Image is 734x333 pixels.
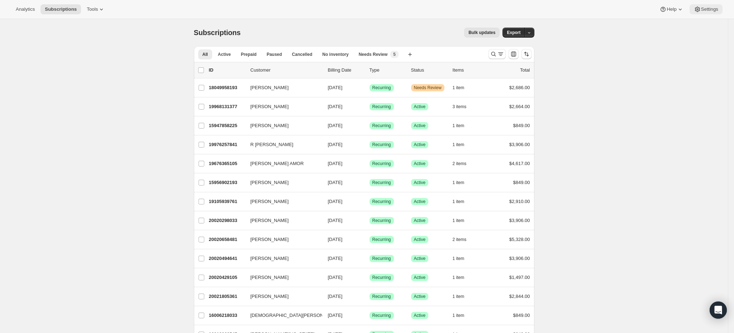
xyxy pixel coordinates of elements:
span: 1 item [453,142,464,148]
span: Active [414,104,426,110]
div: Type [370,67,405,74]
span: Active [414,142,426,148]
div: 20020658481[PERSON_NAME][DATE]SuccessRecurringSuccessActive2 items$5,328.00 [209,235,530,245]
button: [PERSON_NAME] [246,101,318,112]
span: Recurring [372,275,391,280]
span: Needs Review [359,52,388,57]
span: $3,906.00 [509,256,530,261]
span: Active [218,52,231,57]
span: 3 items [453,104,467,110]
button: 1 item [453,272,472,283]
span: Recurring [372,161,391,166]
span: [DATE] [328,104,343,109]
button: [PERSON_NAME] [246,82,318,93]
span: [DATE] [328,256,343,261]
button: Tools [82,4,109,14]
div: 20021805361[PERSON_NAME][DATE]SuccessRecurringSuccessActive1 item$2,844.00 [209,291,530,301]
button: 1 item [453,310,472,320]
span: [DATE] [328,237,343,242]
div: 19676365105[PERSON_NAME] AMOR[DATE]SuccessRecurringSuccessActive2 items$4,617.00 [209,159,530,169]
button: Create new view [404,49,416,59]
span: $4,617.00 [509,161,530,166]
p: 19976257841 [209,141,245,148]
span: 1 item [453,256,464,261]
span: Subscriptions [45,6,77,12]
span: Recurring [372,237,391,242]
span: Prepaid [241,52,257,57]
span: [DATE] [328,85,343,90]
button: [PERSON_NAME] [246,253,318,264]
span: [PERSON_NAME] [251,103,289,110]
span: Paused [267,52,282,57]
button: Subscriptions [40,4,81,14]
p: 19676365105 [209,160,245,167]
div: 19968131377[PERSON_NAME][DATE]SuccessRecurringSuccessActive3 items$2,664.00 [209,102,530,112]
button: [DEMOGRAPHIC_DATA][PERSON_NAME] [246,310,318,321]
span: 5 [393,52,396,57]
span: [DATE] [328,218,343,223]
button: 3 items [453,102,475,112]
button: [PERSON_NAME] [246,291,318,302]
span: [PERSON_NAME] [251,255,289,262]
div: 18049958193[PERSON_NAME][DATE]SuccessRecurringWarningNeeds Review1 item$2,686.00 [209,83,530,93]
span: [PERSON_NAME] [251,198,289,205]
button: Sort the results [521,49,532,59]
p: 19968131377 [209,103,245,110]
span: Recurring [372,85,391,91]
button: R [PERSON_NAME] [246,139,318,150]
span: Recurring [372,180,391,185]
span: $2,686.00 [509,85,530,90]
span: Recurring [372,123,391,129]
span: Subscriptions [194,29,241,37]
span: Active [414,161,426,166]
span: Active [414,294,426,299]
span: Active [414,218,426,223]
div: 20020494641[PERSON_NAME][DATE]SuccessRecurringSuccessActive1 item$3,906.00 [209,254,530,264]
div: 16006218033[DEMOGRAPHIC_DATA][PERSON_NAME][DATE]SuccessRecurringSuccessActive1 item$849.00 [209,310,530,320]
span: Bulk updates [468,30,495,35]
span: [DATE] [328,123,343,128]
p: Billing Date [328,67,364,74]
span: 2 items [453,161,467,166]
span: [PERSON_NAME] AMOR [251,160,304,167]
span: Recurring [372,104,391,110]
span: [PERSON_NAME] [251,236,289,243]
span: [DATE] [328,142,343,147]
span: $849.00 [513,123,530,128]
button: [PERSON_NAME] [246,215,318,226]
button: 1 item [453,83,472,93]
button: [PERSON_NAME] [246,234,318,245]
p: 20021805361 [209,293,245,300]
button: 1 item [453,216,472,226]
span: Active [414,199,426,204]
span: $5,328.00 [509,237,530,242]
button: [PERSON_NAME] [246,120,318,131]
div: 15956902193[PERSON_NAME][DATE]SuccessRecurringSuccessActive1 item$849.00 [209,178,530,188]
button: Search and filter results [488,49,506,59]
span: [PERSON_NAME] [251,122,289,129]
span: Active [414,275,426,280]
button: 1 item [453,178,472,188]
span: [DATE] [328,313,343,318]
span: 1 item [453,313,464,318]
span: $849.00 [513,313,530,318]
span: [PERSON_NAME] [251,274,289,281]
span: $2,910.00 [509,199,530,204]
button: Bulk updates [464,28,500,38]
p: 20020658481 [209,236,245,243]
span: Recurring [372,142,391,148]
button: 1 item [453,254,472,264]
span: 1 item [453,294,464,299]
span: [DEMOGRAPHIC_DATA][PERSON_NAME] [251,312,341,319]
button: 2 items [453,159,475,169]
span: Recurring [372,256,391,261]
span: Active [414,237,426,242]
span: Active [414,123,426,129]
span: [DATE] [328,161,343,166]
span: Export [507,30,520,35]
span: Recurring [372,313,391,318]
span: Settings [701,6,718,12]
div: Items [453,67,488,74]
button: 1 item [453,291,472,301]
button: [PERSON_NAME] AMOR [246,158,318,169]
